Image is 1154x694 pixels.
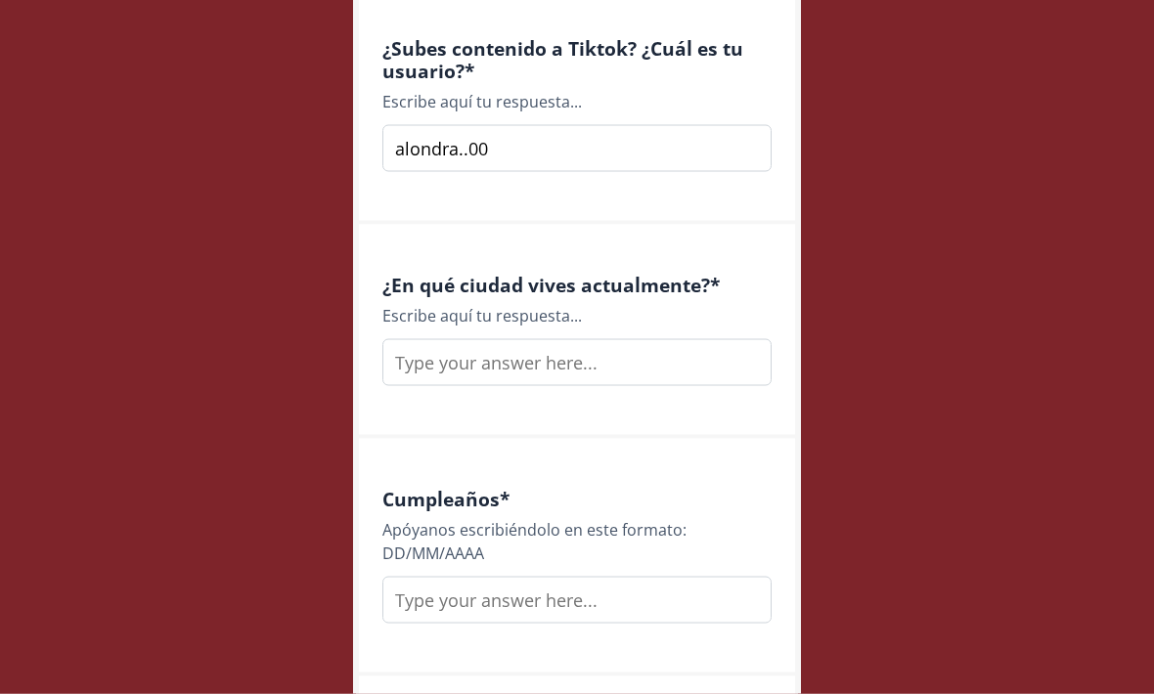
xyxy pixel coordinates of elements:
h4: ¿En qué ciudad vives actualmente? * [382,274,772,296]
div: Escribe aquí tu respuesta... [382,304,772,327]
h4: ¿Subes contenido a Tiktok? ¿Cuál es tu usuario? * [382,37,772,82]
div: Escribe aquí tu respuesta... [382,90,772,113]
div: Apóyanos escribiéndolo en este formato: DD/MM/AAAA [382,518,772,565]
input: Type your answer here... [382,577,772,624]
input: Type your answer here... [382,125,772,172]
h4: Cumpleaños * [382,488,772,510]
input: Type your answer here... [382,339,772,386]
